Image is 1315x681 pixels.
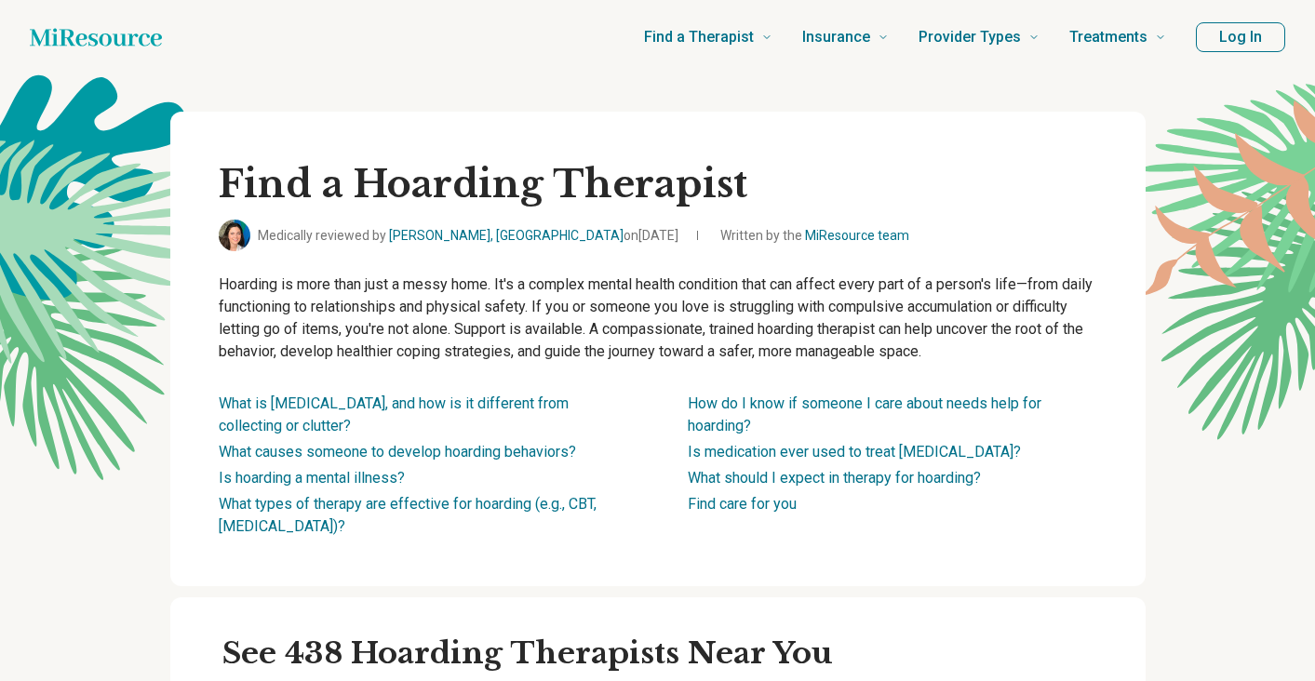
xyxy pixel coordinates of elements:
[1069,24,1147,50] span: Treatments
[219,443,576,461] a: What causes someone to develop hoarding behaviors?
[688,394,1041,434] a: How do I know if someone I care about needs help for hoarding?
[1196,22,1285,52] button: Log In
[805,228,909,243] a: MiResource team
[688,443,1021,461] a: Is medication ever used to treat [MEDICAL_DATA]?
[919,24,1021,50] span: Provider Types
[688,469,981,487] a: What should I expect in therapy for hoarding?
[624,228,678,243] span: on [DATE]
[219,495,597,535] a: What types of therapy are effective for hoarding (e.g., CBT, [MEDICAL_DATA])?
[219,469,405,487] a: Is hoarding a mental illness?
[802,24,870,50] span: Insurance
[720,226,909,246] span: Written by the
[219,274,1097,363] p: Hoarding is more than just a messy home. It's a complex mental health condition that can affect e...
[688,495,797,513] a: Find care for you
[219,394,569,434] a: What is [MEDICAL_DATA], and how is it different from collecting or clutter?
[219,160,1097,208] h1: Find a Hoarding Therapist
[644,24,754,50] span: Find a Therapist
[222,634,1123,674] h2: See 438 Hoarding Therapists Near You
[389,228,624,243] a: [PERSON_NAME], [GEOGRAPHIC_DATA]
[258,226,678,246] span: Medically reviewed by
[30,19,162,56] a: Home page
